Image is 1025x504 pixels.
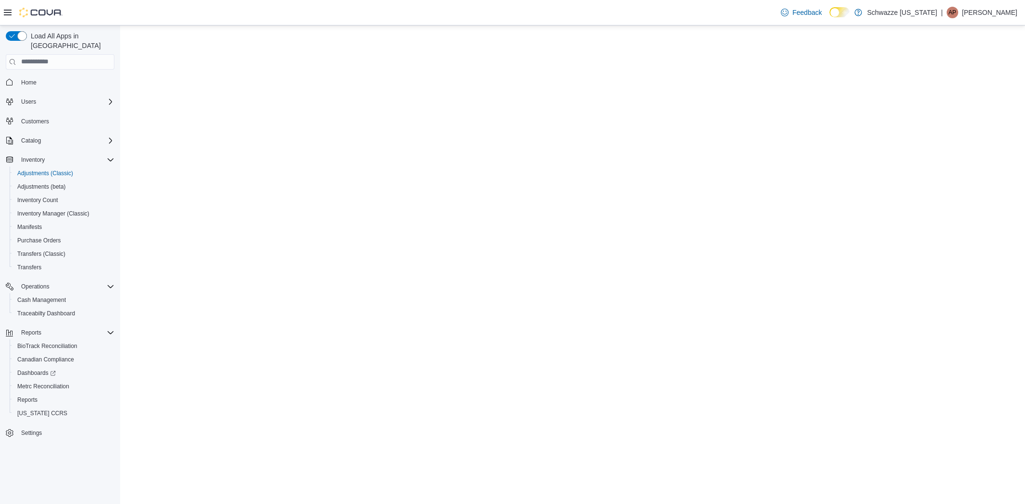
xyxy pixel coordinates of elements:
[13,367,114,379] span: Dashboards
[21,329,41,336] span: Reports
[10,366,118,380] a: Dashboards
[17,356,74,363] span: Canadian Compliance
[19,8,62,17] img: Cova
[10,247,118,261] button: Transfers (Classic)
[2,95,118,108] button: Users
[21,283,49,290] span: Operations
[13,262,114,273] span: Transfers
[10,353,118,366] button: Canadian Compliance
[17,310,75,317] span: Traceabilty Dashboard
[13,381,114,392] span: Metrc Reconciliation
[13,194,62,206] a: Inventory Count
[21,118,49,125] span: Customers
[13,408,114,419] span: Washington CCRS
[10,293,118,307] button: Cash Management
[941,7,943,18] p: |
[17,250,65,258] span: Transfers (Classic)
[17,115,114,127] span: Customers
[792,8,822,17] span: Feedback
[21,98,36,106] span: Users
[21,137,41,144] span: Catalog
[13,208,114,219] span: Inventory Manager (Classic)
[17,96,114,108] span: Users
[947,7,958,18] div: Amber Palubeskie
[829,17,830,18] span: Dark Mode
[10,207,118,220] button: Inventory Manager (Classic)
[17,409,67,417] span: [US_STATE] CCRS
[17,281,53,292] button: Operations
[10,261,118,274] button: Transfers
[21,156,45,164] span: Inventory
[13,221,46,233] a: Manifests
[10,180,118,193] button: Adjustments (beta)
[2,426,118,440] button: Settings
[17,210,89,217] span: Inventory Manager (Classic)
[13,340,81,352] a: BioTrack Reconciliation
[6,72,114,465] nav: Complex example
[17,183,66,191] span: Adjustments (beta)
[13,408,71,419] a: [US_STATE] CCRS
[27,31,114,50] span: Load All Apps in [GEOGRAPHIC_DATA]
[10,234,118,247] button: Purchase Orders
[962,7,1017,18] p: [PERSON_NAME]
[949,7,956,18] span: AP
[17,135,45,146] button: Catalog
[13,294,70,306] a: Cash Management
[13,367,60,379] a: Dashboards
[17,369,56,377] span: Dashboards
[17,427,46,439] a: Settings
[17,223,42,231] span: Manifests
[2,280,118,293] button: Operations
[21,79,37,86] span: Home
[13,394,114,406] span: Reports
[13,168,114,179] span: Adjustments (Classic)
[13,181,114,192] span: Adjustments (beta)
[17,196,58,204] span: Inventory Count
[17,427,114,439] span: Settings
[17,281,114,292] span: Operations
[13,308,114,319] span: Traceabilty Dashboard
[17,264,41,271] span: Transfers
[13,208,93,219] a: Inventory Manager (Classic)
[13,262,45,273] a: Transfers
[13,308,79,319] a: Traceabilty Dashboard
[2,326,118,339] button: Reports
[829,7,850,17] input: Dark Mode
[17,96,40,108] button: Users
[13,181,70,192] a: Adjustments (beta)
[17,396,37,404] span: Reports
[10,167,118,180] button: Adjustments (Classic)
[21,429,42,437] span: Settings
[13,394,41,406] a: Reports
[13,294,114,306] span: Cash Management
[13,354,78,365] a: Canadian Compliance
[17,327,114,338] span: Reports
[10,220,118,234] button: Manifests
[17,169,73,177] span: Adjustments (Classic)
[10,193,118,207] button: Inventory Count
[2,75,118,89] button: Home
[17,342,77,350] span: BioTrack Reconciliation
[13,194,114,206] span: Inventory Count
[13,354,114,365] span: Canadian Compliance
[13,340,114,352] span: BioTrack Reconciliation
[10,393,118,407] button: Reports
[17,116,53,127] a: Customers
[17,77,40,88] a: Home
[17,135,114,146] span: Catalog
[2,134,118,147] button: Catalog
[17,327,45,338] button: Reports
[17,154,114,166] span: Inventory
[13,248,69,260] a: Transfers (Classic)
[13,235,65,246] a: Purchase Orders
[2,114,118,128] button: Customers
[17,383,69,390] span: Metrc Reconciliation
[17,296,66,304] span: Cash Management
[13,248,114,260] span: Transfers (Classic)
[10,407,118,420] button: [US_STATE] CCRS
[13,381,73,392] a: Metrc Reconciliation
[777,3,826,22] a: Feedback
[867,7,937,18] p: Schwazze [US_STATE]
[13,221,114,233] span: Manifests
[17,237,61,244] span: Purchase Orders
